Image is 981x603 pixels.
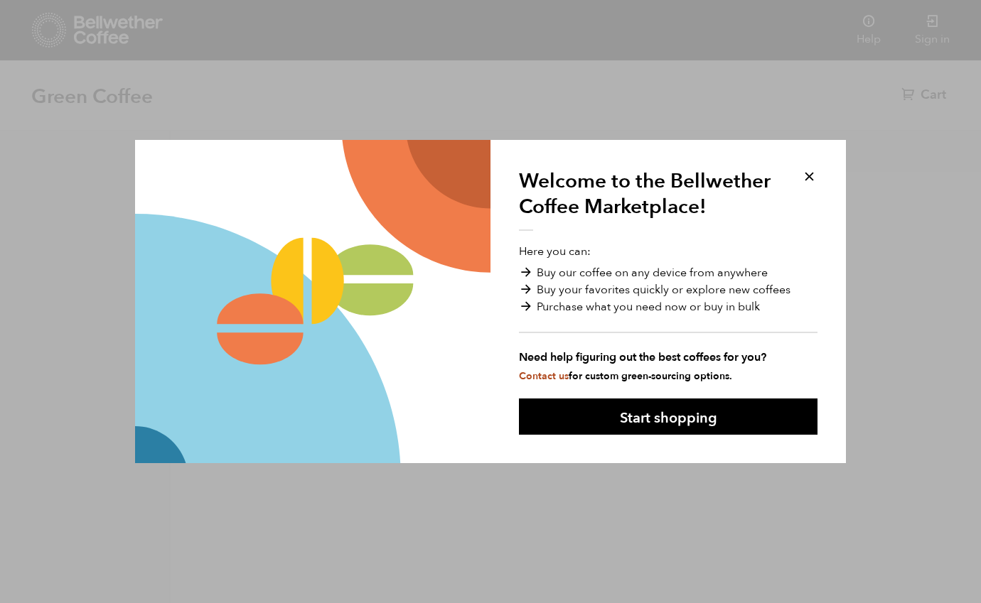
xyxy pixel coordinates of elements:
strong: Need help figuring out the best coffees for you? [519,349,817,366]
h1: Welcome to the Bellwether Coffee Marketplace! [519,168,782,231]
p: Here you can: [519,243,817,384]
button: Start shopping [519,398,817,435]
small: for custom green-sourcing options. [519,369,732,383]
li: Purchase what you need now or buy in bulk [519,298,817,315]
a: Contact us [519,369,569,383]
li: Buy your favorites quickly or explore new coffees [519,281,817,298]
li: Buy our coffee on any device from anywhere [519,264,817,281]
